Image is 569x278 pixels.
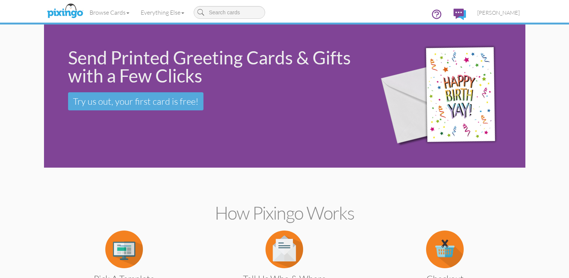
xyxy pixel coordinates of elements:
[57,203,512,223] h2: How Pixingo works
[135,3,190,22] a: Everything Else
[472,3,525,22] a: [PERSON_NAME]
[426,231,464,268] img: item.alt
[84,3,135,22] a: Browse Cards
[194,6,265,19] input: Search cards
[68,49,359,85] div: Send Printed Greeting Cards & Gifts with a Few Clicks
[477,9,520,16] span: [PERSON_NAME]
[369,26,523,166] img: 942c5090-71ba-4bfc-9a92-ca782dcda692.png
[454,9,466,20] img: comments.svg
[105,231,143,268] img: item.alt
[68,92,203,110] a: Try us out, your first card is free!
[73,96,199,107] span: Try us out, your first card is free!
[45,2,85,21] img: pixingo logo
[266,231,303,268] img: item.alt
